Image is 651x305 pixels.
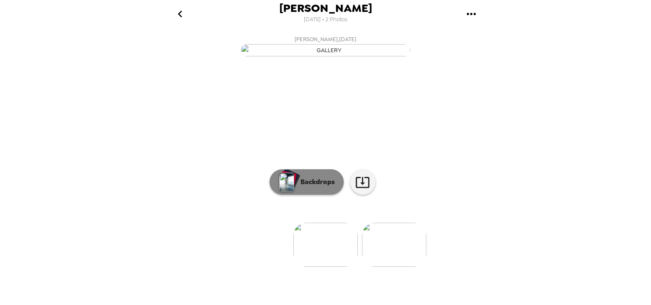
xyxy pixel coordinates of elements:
[295,34,356,44] span: [PERSON_NAME] , [DATE]
[304,14,348,25] span: [DATE] • 2 Photos
[241,44,410,56] img: gallery
[362,223,426,267] img: gallery
[293,223,358,267] img: gallery
[156,32,495,59] button: [PERSON_NAME],[DATE]
[279,3,372,14] span: [PERSON_NAME]
[270,169,344,195] button: Backdrops
[296,177,335,187] p: Backdrops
